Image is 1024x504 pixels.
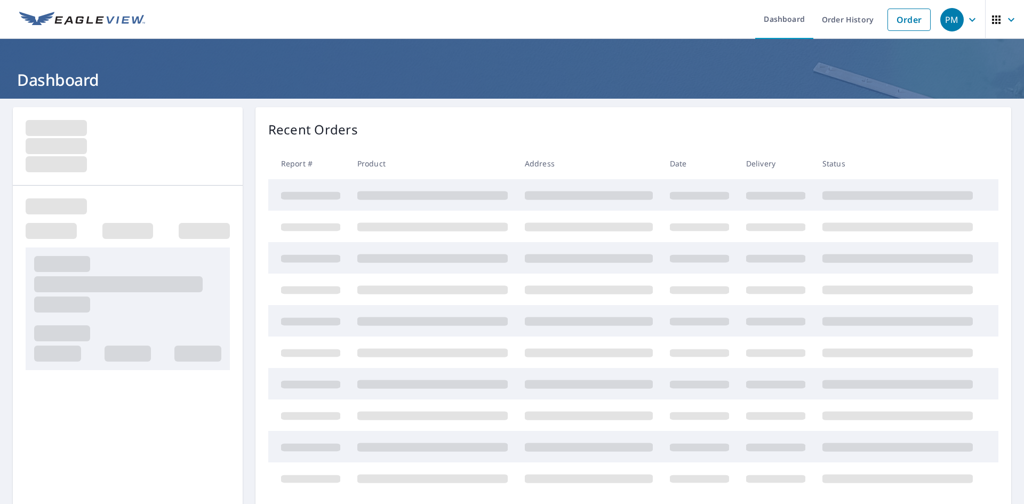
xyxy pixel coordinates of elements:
a: Order [887,9,931,31]
th: Address [516,148,661,179]
p: Recent Orders [268,120,358,139]
th: Date [661,148,738,179]
th: Delivery [738,148,814,179]
th: Report # [268,148,349,179]
div: PM [940,8,964,31]
th: Product [349,148,516,179]
h1: Dashboard [13,69,1011,91]
th: Status [814,148,981,179]
img: EV Logo [19,12,145,28]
